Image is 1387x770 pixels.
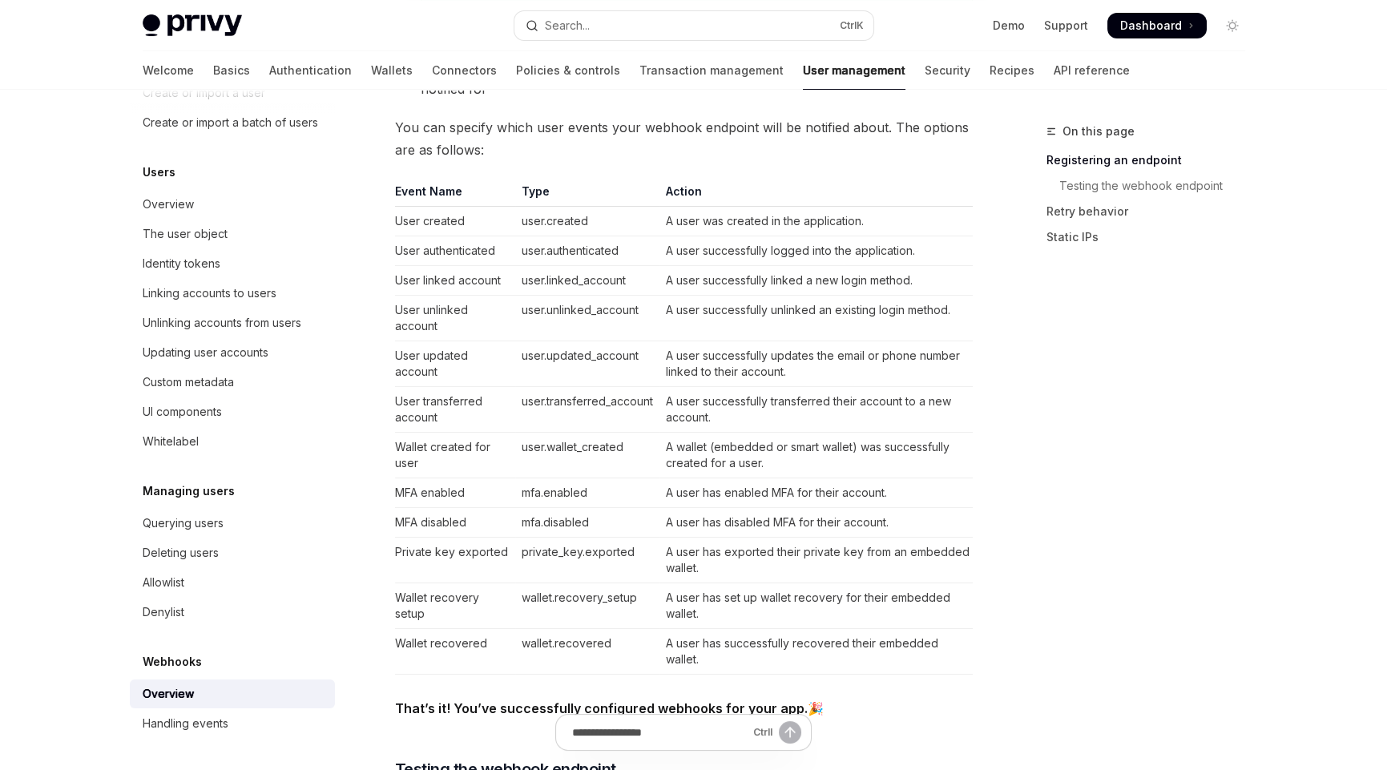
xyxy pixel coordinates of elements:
[395,183,515,207] th: Event Name
[659,296,973,341] td: A user successfully unlinked an existing login method.
[1046,199,1258,224] a: Retry behavior
[1107,13,1207,38] a: Dashboard
[515,266,659,296] td: user.linked_account
[395,387,515,433] td: User transferred account
[143,432,199,451] div: Whitelabel
[143,714,228,733] div: Handling events
[143,284,276,303] div: Linking accounts to users
[515,296,659,341] td: user.unlinked_account
[143,373,234,392] div: Custom metadata
[130,427,335,456] a: Whitelabel
[143,195,194,214] div: Overview
[659,236,973,266] td: A user successfully logged into the application.
[1046,224,1258,250] a: Static IPs
[395,697,973,720] span: 🎉
[143,224,228,244] div: The user object
[659,433,973,478] td: A wallet (embedded or smart wallet) was successfully created for a user.
[639,51,784,90] a: Transaction management
[432,51,497,90] a: Connectors
[659,478,973,508] td: A user has enabled MFA for their account.
[143,402,222,421] div: UI components
[130,108,335,137] a: Create or import a batch of users
[269,51,352,90] a: Authentication
[143,603,184,622] div: Denylist
[1044,18,1088,34] a: Support
[515,236,659,266] td: user.authenticated
[779,721,801,744] button: Send message
[130,279,335,308] a: Linking accounts to users
[990,51,1034,90] a: Recipes
[659,583,973,629] td: A user has set up wallet recovery for their embedded wallet.
[515,183,659,207] th: Type
[130,538,335,567] a: Deleting users
[515,478,659,508] td: mfa.enabled
[130,679,335,708] a: Overview
[1062,122,1135,141] span: On this page
[1220,13,1245,38] button: Toggle dark mode
[143,14,242,37] img: light logo
[395,207,515,236] td: User created
[515,207,659,236] td: user.created
[395,700,808,716] strong: That’s it! You’ve successfully configured webhooks for your app.
[803,51,905,90] a: User management
[659,387,973,433] td: A user successfully transferred their account to a new account.
[130,308,335,337] a: Unlinking accounts from users
[515,629,659,675] td: wallet.recovered
[395,116,973,161] span: You can specify which user events your webhook endpoint will be notified about. The options are a...
[516,51,620,90] a: Policies & controls
[143,543,219,562] div: Deleting users
[395,266,515,296] td: User linked account
[130,368,335,397] a: Custom metadata
[395,538,515,583] td: Private key exported
[515,538,659,583] td: private_key.exported
[395,629,515,675] td: Wallet recovered
[143,684,194,703] div: Overview
[130,190,335,219] a: Overview
[395,583,515,629] td: Wallet recovery setup
[395,236,515,266] td: User authenticated
[130,598,335,627] a: Denylist
[1046,173,1258,199] a: Testing the webhook endpoint
[659,538,973,583] td: A user has exported their private key from an embedded wallet.
[993,18,1025,34] a: Demo
[143,113,318,132] div: Create or import a batch of users
[143,652,202,671] h5: Webhooks
[371,51,413,90] a: Wallets
[659,266,973,296] td: A user successfully linked a new login method.
[514,11,873,40] button: Open search
[659,183,973,207] th: Action
[143,313,301,333] div: Unlinking accounts from users
[130,220,335,248] a: The user object
[143,482,235,501] h5: Managing users
[925,51,970,90] a: Security
[840,19,864,32] span: Ctrl K
[143,163,175,182] h5: Users
[659,508,973,538] td: A user has disabled MFA for their account.
[130,249,335,278] a: Identity tokens
[659,629,973,675] td: A user has successfully recovered their embedded wallet.
[1046,147,1258,173] a: Registering an endpoint
[545,16,590,35] div: Search...
[515,433,659,478] td: user.wallet_created
[143,343,268,362] div: Updating user accounts
[395,433,515,478] td: Wallet created for user
[143,254,220,273] div: Identity tokens
[659,341,973,387] td: A user successfully updates the email or phone number linked to their account.
[395,508,515,538] td: MFA disabled
[130,338,335,367] a: Updating user accounts
[515,508,659,538] td: mfa.disabled
[130,397,335,426] a: UI components
[1054,51,1130,90] a: API reference
[515,341,659,387] td: user.updated_account
[515,583,659,629] td: wallet.recovery_setup
[572,715,747,750] input: Ask a question...
[1120,18,1182,34] span: Dashboard
[395,478,515,508] td: MFA enabled
[143,573,184,592] div: Allowlist
[395,341,515,387] td: User updated account
[130,568,335,597] a: Allowlist
[130,709,335,738] a: Handling events
[130,509,335,538] a: Querying users
[143,514,224,533] div: Querying users
[143,51,194,90] a: Welcome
